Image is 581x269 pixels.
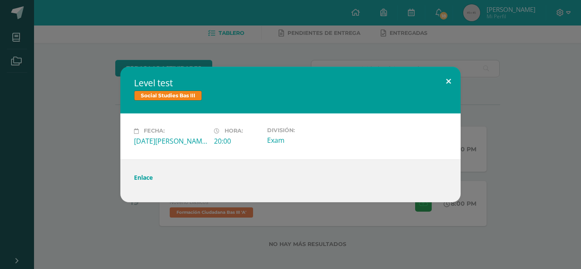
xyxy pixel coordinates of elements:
[267,136,340,145] div: Exam
[134,77,447,89] h2: Level test
[134,136,207,146] div: [DATE][PERSON_NAME]
[267,127,340,133] label: División:
[436,67,461,96] button: Close (Esc)
[214,136,260,146] div: 20:00
[134,173,153,181] a: Enlace
[134,91,202,101] span: Social Studies Bas III
[225,128,243,134] span: Hora:
[144,128,165,134] span: Fecha:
